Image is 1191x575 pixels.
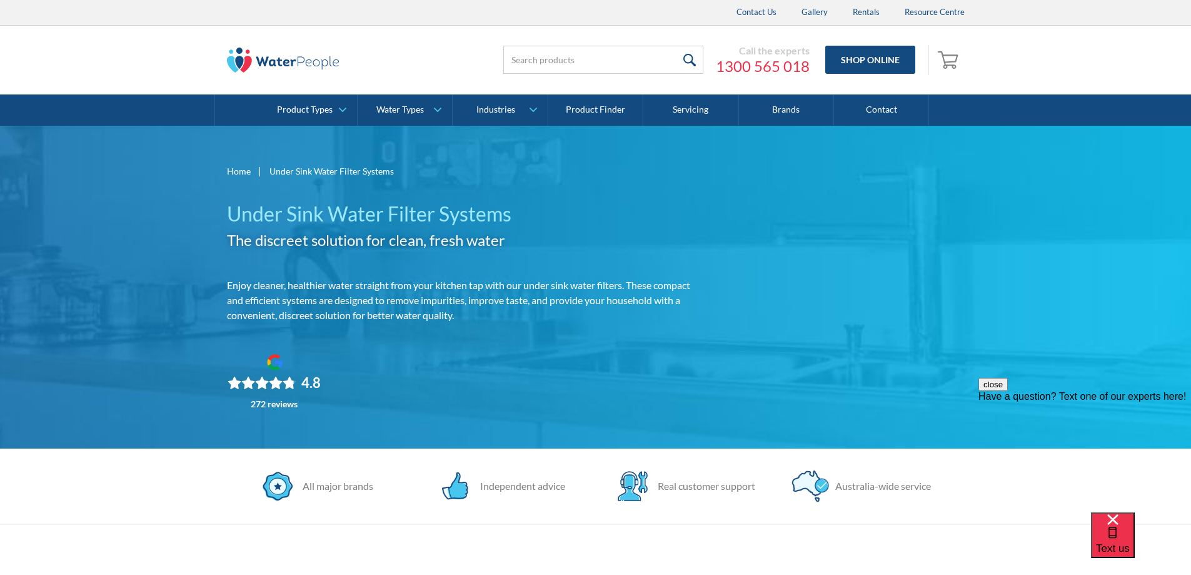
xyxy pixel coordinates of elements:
[1091,512,1191,575] iframe: podium webchat widget bubble
[503,46,703,74] input: Search products
[301,374,321,392] div: 4.8
[227,229,707,252] h2: The discreet solution for clean, fresh water
[548,94,643,126] a: Product Finder
[227,48,339,73] img: The Water People
[296,479,373,494] div: All major brands
[227,278,707,323] p: Enjoy cleaner, healthier water straight from your kitchen tap with our under sink water filters. ...
[227,165,251,178] a: Home
[376,104,424,115] div: Water Types
[935,45,965,75] a: Open empty cart
[716,44,810,57] div: Call the experts
[227,199,707,229] h1: Under Sink Water Filter Systems
[643,94,738,126] a: Servicing
[651,479,755,494] div: Real customer support
[476,104,515,115] div: Industries
[978,378,1191,528] iframe: podium webchat widget prompt
[716,57,810,76] a: 1300 565 018
[938,49,962,69] img: shopping cart
[251,399,298,409] div: 272 reviews
[739,94,834,126] a: Brands
[228,374,321,392] div: Rating: 4.8 out of 5
[277,104,333,115] div: Product Types
[453,94,547,126] a: Industries
[358,94,452,126] a: Water Types
[269,165,394,178] div: Under Sink Water Filter Systems
[834,94,929,126] a: Contact
[825,46,915,74] a: Shop Online
[474,479,565,494] div: Independent advice
[829,479,931,494] div: Australia-wide service
[257,163,263,178] div: |
[263,94,357,126] a: Product Types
